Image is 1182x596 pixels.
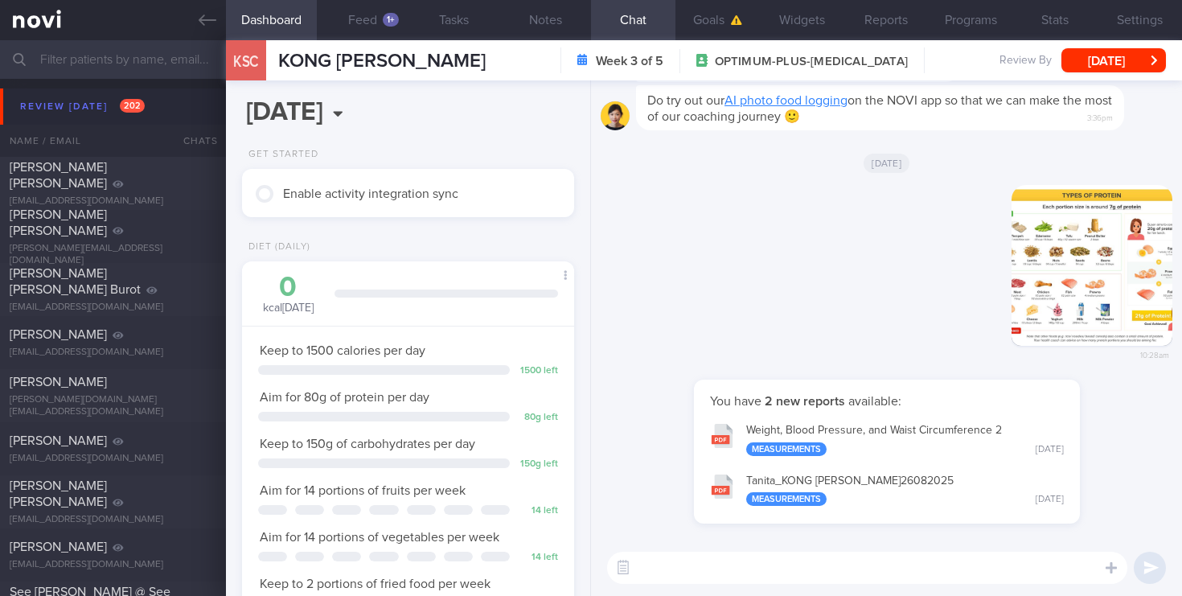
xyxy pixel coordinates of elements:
[10,541,107,553] span: [PERSON_NAME]
[260,344,425,357] span: Keep to 1500 calories per day
[242,241,310,253] div: Diet (Daily)
[518,552,558,564] div: 14 left
[999,54,1052,68] span: Review By
[761,395,848,408] strong: 2 new reports
[383,13,399,27] div: 1+
[10,479,107,508] span: [PERSON_NAME] [PERSON_NAME]
[1012,185,1172,346] img: Photo by Sue-Anne
[1087,109,1113,124] span: 3:36pm
[10,267,141,296] span: [PERSON_NAME] [PERSON_NAME] Burot
[746,442,827,456] div: Measurements
[260,391,429,404] span: Aim for 80g of protein per day
[258,273,318,302] div: 0
[1140,346,1169,361] span: 10:28am
[746,424,1064,456] div: Weight, Blood Pressure, and Waist Circumference 2
[242,149,318,161] div: Get Started
[864,154,909,173] span: [DATE]
[647,94,1112,123] span: Do try out our on the NOVI app so that we can make the most of our coaching journey 🙂
[278,51,486,71] span: KONG [PERSON_NAME]
[260,578,490,590] span: Keep to 2 portions of fried food per week
[10,328,107,341] span: [PERSON_NAME]
[10,434,107,447] span: [PERSON_NAME]
[10,161,107,190] span: [PERSON_NAME] [PERSON_NAME]
[1036,444,1064,456] div: [DATE]
[746,492,827,506] div: Measurements
[162,125,226,157] div: Chats
[715,54,908,70] span: OPTIMUM-PLUS-[MEDICAL_DATA]
[10,453,216,465] div: [EMAIL_ADDRESS][DOMAIN_NAME]
[120,99,145,113] span: 202
[518,365,558,377] div: 1500 left
[518,412,558,424] div: 80 g left
[724,94,848,107] a: AI photo food logging
[10,394,216,418] div: [PERSON_NAME][DOMAIN_NAME][EMAIL_ADDRESS][DOMAIN_NAME]
[10,347,216,359] div: [EMAIL_ADDRESS][DOMAIN_NAME]
[702,464,1072,515] button: Tanita_KONG [PERSON_NAME]26082025 Measurements [DATE]
[10,302,216,314] div: [EMAIL_ADDRESS][DOMAIN_NAME]
[518,505,558,517] div: 14 left
[1061,48,1166,72] button: [DATE]
[702,413,1072,464] button: Weight, Blood Pressure, and Waist Circumference 2 Measurements [DATE]
[746,475,1064,507] div: Tanita_ KONG [PERSON_NAME] 26082025
[10,376,107,388] span: [PERSON_NAME]
[1036,494,1064,506] div: [DATE]
[596,53,663,69] strong: Week 3 of 5
[260,531,499,544] span: Aim for 14 portions of vegetables per week
[260,484,466,497] span: Aim for 14 portions of fruits per week
[10,514,216,526] div: [EMAIL_ADDRESS][DOMAIN_NAME]
[260,438,475,450] span: Keep to 150g of carbohydrates per day
[10,559,216,571] div: [EMAIL_ADDRESS][DOMAIN_NAME]
[222,31,270,92] div: KSC
[710,393,1064,409] p: You have available:
[10,243,216,267] div: [PERSON_NAME][EMAIL_ADDRESS][DOMAIN_NAME]
[518,458,558,471] div: 150 g left
[10,208,107,237] span: [PERSON_NAME] [PERSON_NAME]
[10,195,216,208] div: [EMAIL_ADDRESS][DOMAIN_NAME]
[258,273,318,316] div: kcal [DATE]
[16,96,149,117] div: Review [DATE]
